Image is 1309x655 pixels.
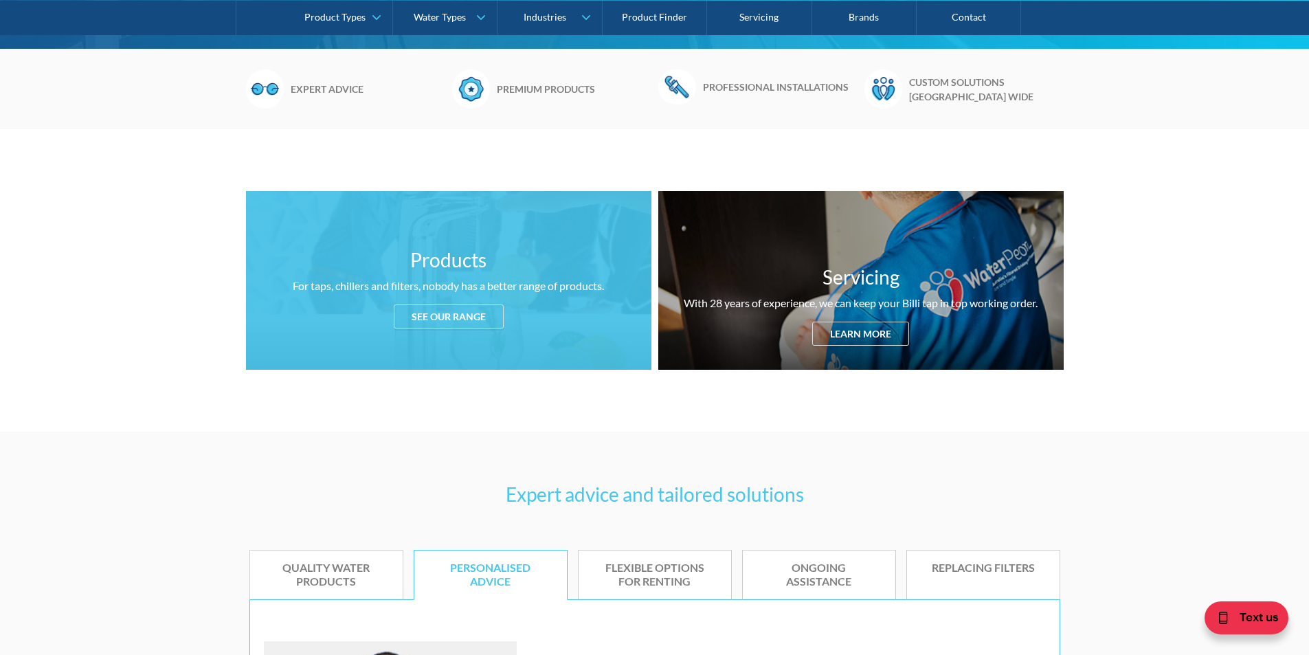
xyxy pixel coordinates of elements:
[524,11,566,23] div: Industries
[599,561,711,590] div: Flexible options for renting
[864,69,902,108] img: Waterpeople Symbol
[703,80,858,94] h6: Professional installations
[684,295,1038,311] div: With 28 years of experience, we can keep your Billi tap in top working order.
[435,561,546,590] div: Personalised advice
[414,11,466,23] div: Water Types
[928,561,1039,575] div: Replacing Filters
[452,69,490,108] img: Badge
[293,278,604,294] div: For taps, chillers and filters, nobody has a better range of products.
[763,561,875,590] div: Ongoing assistance
[909,75,1064,104] h6: Custom solutions [GEOGRAPHIC_DATA] wide
[1199,586,1309,655] iframe: podium webchat widget bubble
[394,304,504,329] div: See our range
[823,263,899,291] h3: Servicing
[304,11,366,23] div: Product Types
[410,245,486,274] h3: Products
[249,480,1060,509] h3: Expert advice and tailored solutions
[812,322,909,346] div: Learn more
[658,191,1064,370] a: ServicingWith 28 years of experience, we can keep your Billi tap in top working order.Learn more
[658,69,696,104] img: Wrench
[271,561,382,590] div: Quality water products
[291,82,445,96] h6: Expert advice
[497,82,651,96] h6: Premium products
[246,191,651,370] a: ProductsFor taps, chillers and filters, nobody has a better range of products.See our range
[246,69,284,108] img: Glasses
